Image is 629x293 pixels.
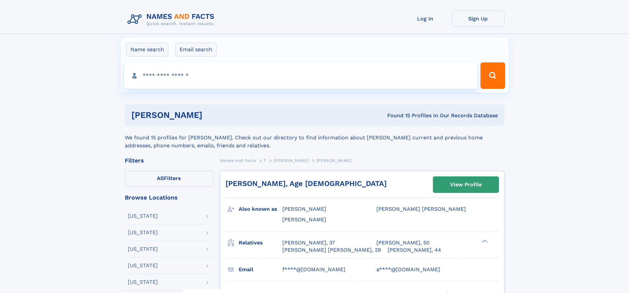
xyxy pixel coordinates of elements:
[273,156,309,165] a: [PERSON_NAME]
[220,156,256,165] a: Names and Facts
[157,175,164,181] span: All
[128,230,158,235] div: [US_STATE]
[452,11,505,27] a: Sign Up
[131,111,295,119] h1: [PERSON_NAME]
[282,246,381,254] a: [PERSON_NAME] [PERSON_NAME], 29
[226,179,387,188] a: [PERSON_NAME], Age [DEMOGRAPHIC_DATA]
[282,206,326,212] span: [PERSON_NAME]
[126,43,168,56] label: Name search
[282,216,326,223] span: [PERSON_NAME]
[450,177,482,192] div: View Profile
[239,264,282,275] h3: Email
[128,279,158,285] div: [US_STATE]
[125,11,220,28] img: Logo Names and Facts
[433,177,499,193] a: View Profile
[125,171,213,187] label: Filters
[263,158,266,163] span: T
[175,43,217,56] label: Email search
[376,206,466,212] span: [PERSON_NAME] [PERSON_NAME]
[128,263,158,268] div: [US_STATE]
[239,203,282,215] h3: Also known as
[480,62,505,89] button: Search Button
[480,239,488,243] div: ❯
[282,239,335,246] a: [PERSON_NAME], 37
[263,156,266,165] a: T
[124,62,478,89] input: search input
[125,158,213,164] div: Filters
[316,158,352,163] span: [PERSON_NAME]
[128,213,158,219] div: [US_STATE]
[399,11,452,27] a: Log In
[273,158,309,163] span: [PERSON_NAME]
[376,239,430,246] a: [PERSON_NAME], 50
[125,126,505,150] div: We found 15 profiles for [PERSON_NAME]. Check out our directory to find information about [PERSON...
[128,246,158,252] div: [US_STATE]
[388,246,441,254] a: [PERSON_NAME], 44
[295,112,498,119] div: Found 15 Profiles In Our Records Database
[125,195,213,201] div: Browse Locations
[239,237,282,248] h3: Relatives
